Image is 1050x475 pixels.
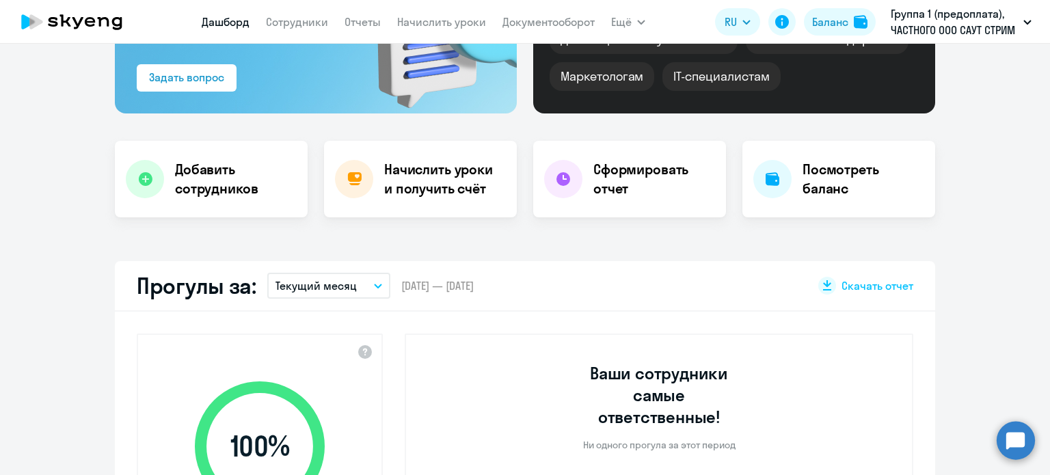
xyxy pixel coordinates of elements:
button: Ещё [611,8,645,36]
h4: Посмотреть баланс [803,160,924,198]
span: [DATE] — [DATE] [401,278,474,293]
p: Группа 1 (предоплата), ЧАСТНОГО ООО САУТ СТРИМ ТРАНСПОРТ Б.В. В Г. АНАПА, ФЛ [891,5,1018,38]
h4: Сформировать отчет [593,160,715,198]
h2: Прогулы за: [137,272,256,299]
a: Начислить уроки [397,15,486,29]
div: Баланс [812,14,848,30]
p: Текущий месяц [275,277,357,294]
div: Задать вопрос [149,69,224,85]
button: Задать вопрос [137,64,237,92]
span: RU [725,14,737,30]
span: Ещё [611,14,632,30]
h4: Начислить уроки и получить счёт [384,160,503,198]
h4: Добавить сотрудников [175,160,297,198]
p: Ни одного прогула за этот период [583,439,736,451]
span: 100 % [181,430,338,463]
button: Группа 1 (предоплата), ЧАСТНОГО ООО САУТ СТРИМ ТРАНСПОРТ Б.В. В Г. АНАПА, ФЛ [884,5,1038,38]
div: Маркетологам [550,62,654,91]
div: IT-специалистам [662,62,780,91]
button: Текущий месяц [267,273,390,299]
a: Документооборот [502,15,595,29]
button: RU [715,8,760,36]
button: Балансbalance [804,8,876,36]
img: balance [854,15,867,29]
a: Отчеты [345,15,381,29]
a: Сотрудники [266,15,328,29]
h3: Ваши сотрудники самые ответственные! [571,362,747,428]
span: Скачать отчет [842,278,913,293]
a: Дашборд [202,15,250,29]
